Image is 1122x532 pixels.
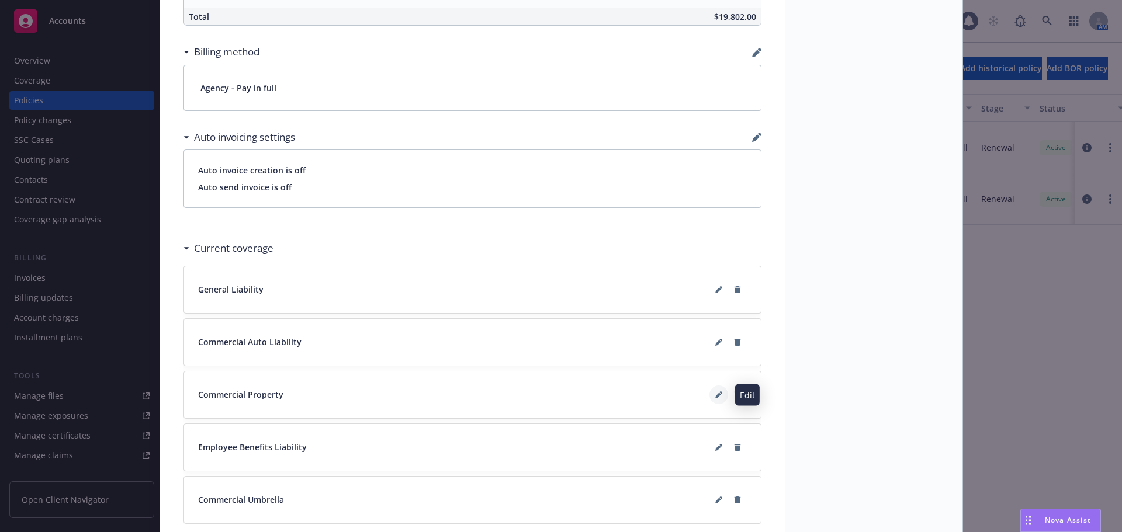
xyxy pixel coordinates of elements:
[183,44,259,60] div: Billing method
[1021,509,1036,531] div: Drag to move
[194,241,273,256] h3: Current coverage
[189,11,209,22] span: Total
[183,241,273,256] div: Current coverage
[198,441,307,453] span: Employee Benefits Liability
[183,130,295,145] div: Auto invoicing settings
[198,493,284,506] span: Commercial Umbrella
[194,44,259,60] h3: Billing method
[714,11,756,22] span: $19,802.00
[194,130,295,145] h3: Auto invoicing settings
[1020,509,1101,532] button: Nova Assist
[1045,515,1091,525] span: Nova Assist
[198,164,747,176] span: Auto invoice creation is off
[198,283,264,295] span: General Liability
[198,388,283,401] span: Commercial Property
[198,181,747,193] span: Auto send invoice is off
[184,65,761,110] div: Agency - Pay in full
[198,336,302,348] span: Commercial Auto Liability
